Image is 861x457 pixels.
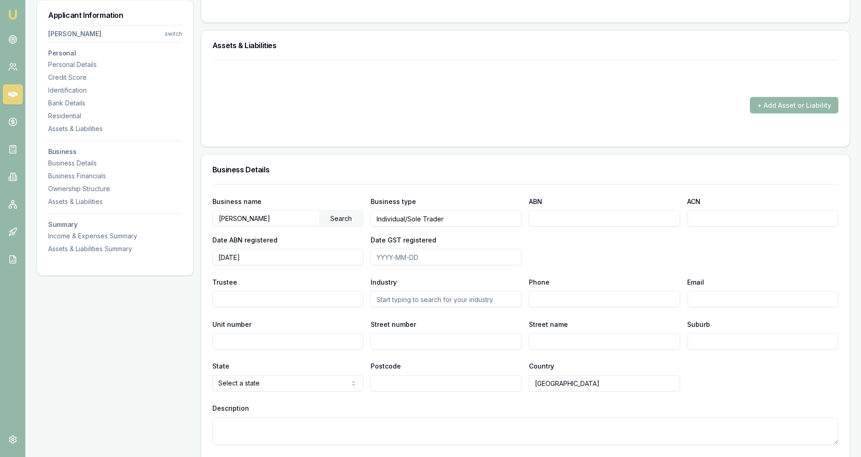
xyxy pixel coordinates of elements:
[212,42,839,49] h3: Assets & Liabilities
[48,244,182,253] div: Assets & Liabilities Summary
[48,73,182,82] div: Credit Score
[48,124,182,133] div: Assets & Liabilities
[371,278,397,286] label: Industry
[48,86,182,95] div: Identification
[48,159,182,168] div: Business Details
[371,198,416,205] label: Business type
[371,320,416,328] label: Street number
[48,221,182,228] h3: Summary
[48,60,182,69] div: Personal Details
[48,197,182,206] div: Assets & Liabilities
[529,198,542,205] label: ABN
[7,9,18,20] img: emu-icon-u.png
[688,198,701,205] label: ACN
[371,249,522,265] input: YYYY-MM-DD
[48,11,182,19] h3: Applicant Information
[48,111,182,121] div: Residential
[529,320,568,328] label: Street name
[212,166,839,173] h3: Business Details
[529,363,554,370] label: Country
[750,97,839,114] button: + Add Asset or Liability
[212,249,363,265] input: YYYY-MM-DD
[371,236,436,244] label: Date GST registered
[48,171,182,181] div: Business Financials
[212,236,278,244] label: Date ABN registered
[48,29,101,39] div: [PERSON_NAME]
[165,30,182,38] div: switch
[212,405,249,413] label: Description
[48,50,182,56] h3: Personal
[213,211,319,226] input: Enter business name
[212,198,261,205] label: Business name
[529,278,550,286] label: Phone
[48,184,182,193] div: Ownership Structure
[212,278,237,286] label: Trustee
[48,99,182,108] div: Bank Details
[212,363,229,370] label: State
[212,320,251,328] label: Unit number
[48,231,182,241] div: Income & Expenses Summary
[688,278,705,286] label: Email
[319,211,363,226] div: Search
[371,291,522,308] input: Start typing to search for your industry
[371,363,401,370] label: Postcode
[688,320,711,328] label: Suburb
[48,149,182,155] h3: Business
